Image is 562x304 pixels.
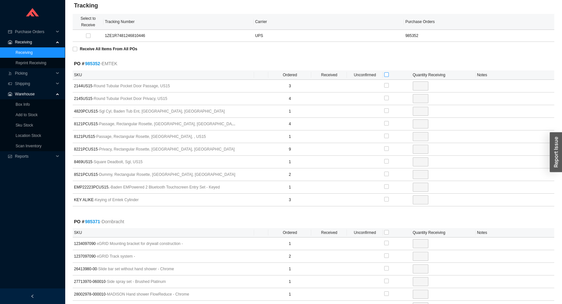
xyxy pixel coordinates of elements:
th: Received [311,228,347,237]
th: Select to Receive [73,14,104,30]
td: 2 [268,250,311,263]
span: - Slide bar set without hand shower - Chrome [97,267,174,271]
th: Received [311,70,347,80]
span: - MADISON Hand shower FlowReduce - Chrome [105,292,189,297]
span: - Square Deadbolt, Sgl, US15 [92,160,143,164]
span: 8469US15 [74,159,236,165]
span: 8521PCUS15 [74,171,236,178]
span: - Privacy, Rectangular Rosette, [GEOGRAPHIC_DATA], [GEOGRAPHIC_DATA] [98,147,235,152]
td: 1 [268,275,311,288]
th: Unconfirmed [347,70,383,80]
span: - Keying of Emtek Cylinder [94,198,139,202]
span: - EMTEK [100,60,117,67]
span: Receiving [15,37,54,47]
span: 1237097090 [74,253,236,260]
th: Purchase Orders [404,14,554,30]
span: 28002978-000010 [74,291,236,298]
span: Picking [15,68,54,79]
span: Reports [15,151,54,162]
th: SKU [73,70,254,80]
th: Notes [476,228,554,237]
a: Scan Inventory [16,144,42,148]
strong: PO # [74,219,100,224]
span: - Sgl Cyl, Baden Tub Ent, [GEOGRAPHIC_DATA], [GEOGRAPHIC_DATA] [98,109,225,114]
td: 3 [268,194,311,206]
a: Reprint Receiving [16,61,46,65]
a: Add to Stock [16,113,38,117]
span: 27713970-060010 [74,278,236,285]
span: - Round Tubular Pocket Door Privacy, US15 [92,96,167,101]
span: 26413980-00 [74,266,236,272]
h4: Tracking [74,2,553,10]
span: EMP22223PCUS15. [74,184,236,190]
td: 4 [268,118,311,130]
span: fund [8,154,12,158]
a: 985371 [85,219,100,224]
span: - Dummy, Rectangular Rosette, [GEOGRAPHIC_DATA], [GEOGRAPHIC_DATA] [98,172,235,177]
span: - Round Tubular Pocket Door Passage, US15 [92,84,170,88]
span: - Passage, Rectangular Rosette, [GEOGRAPHIC_DATA], [GEOGRAPHIC_DATA] [98,122,237,126]
a: Location Stock [16,133,41,138]
span: left [31,294,34,298]
span: - Side spray set - Brushed Platinum [105,279,165,284]
span: Shipping [15,79,54,89]
td: 1 [268,237,311,250]
th: Ordered [268,70,311,80]
span: Warehouse [15,89,54,99]
span: 2145US15 [74,95,236,102]
span: - xGRID Track system - [96,254,135,259]
th: Ordered [268,228,311,237]
td: 1 [268,156,311,168]
span: credit-card [8,30,12,34]
td: 9 [268,143,311,156]
span: 8221PCUS15 [74,146,236,152]
th: Quantity Receiving [411,70,476,80]
a: Box Info [16,102,30,107]
a: 985352 [85,61,100,66]
span: 8121PUS15 [74,133,236,140]
span: KEY ALIKE [74,197,236,203]
td: 1 [268,288,311,301]
span: 2144US15 [74,83,236,89]
strong: PO # [74,61,100,66]
span: - xGRID Mounting bracket for drywall construction - [96,241,183,246]
a: Sku Stock [16,123,33,128]
td: 1 [268,130,311,143]
td: 3 [268,80,311,92]
th: SKU [73,228,254,237]
span: 4820PCUS15 [74,108,236,115]
td: 1ZE1R7481246810446 [104,30,254,42]
td: 4 [268,92,311,105]
td: 2 [268,168,311,181]
strong: Receive All Items From All POs [80,47,137,51]
a: Receiving [16,50,33,55]
span: - Baden EMPowered 2 Bluetooth Touchscreen Entry Set - Keyed [109,185,220,189]
th: Quantity Receiving [411,228,476,237]
td: 1 [268,181,311,194]
td: UPS [254,30,404,42]
th: Notes [476,70,554,80]
th: Unconfirmed [347,228,383,237]
td: 1 [268,105,311,118]
td: 1 [268,263,311,275]
span: 8121PCUS15 [74,121,236,127]
span: 1234097090 [74,240,236,247]
td: 985352 [404,30,554,42]
th: Tracking Number [104,14,254,30]
span: Purchase Orders [15,27,54,37]
span: - Passage, Rectangular Rosette, [GEOGRAPHIC_DATA], , US15 [95,134,206,139]
span: - Dornbracht [100,218,124,225]
th: Carrier [254,14,404,30]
